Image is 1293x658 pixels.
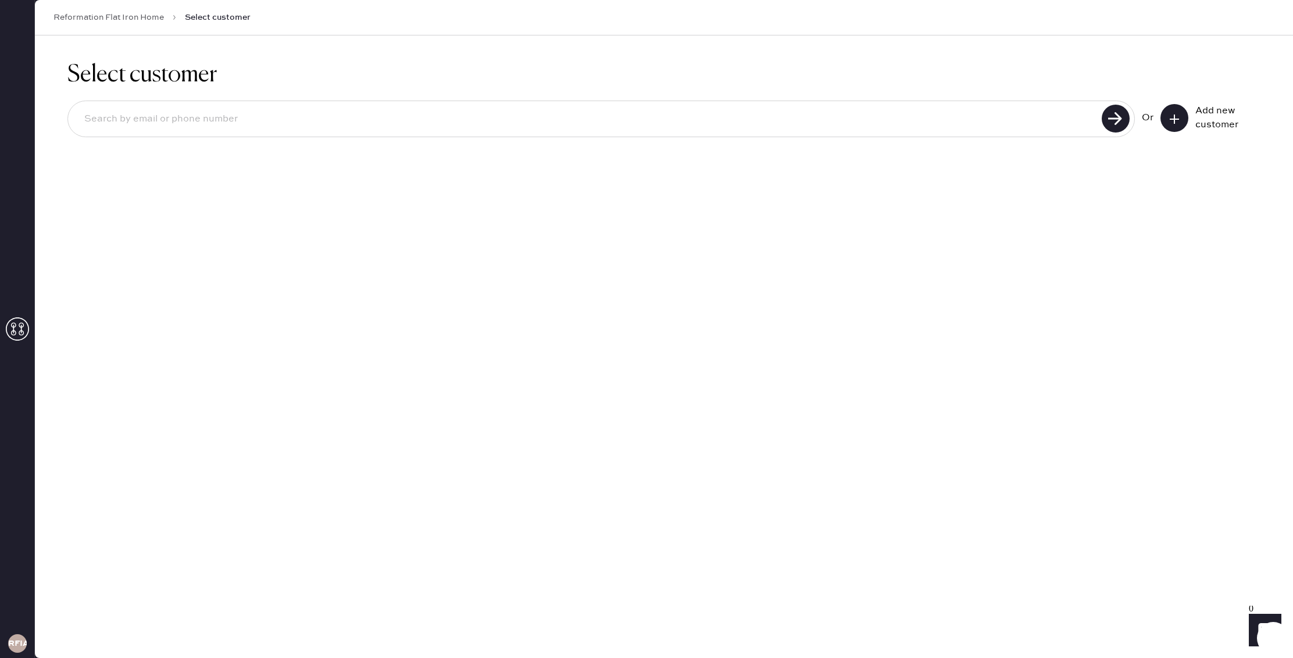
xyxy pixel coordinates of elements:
[1195,104,1253,132] div: Add new customer
[75,106,1098,133] input: Search by email or phone number
[1238,606,1288,656] iframe: Front Chat
[185,12,251,23] span: Select customer
[53,12,164,23] a: Reformation Flat Iron Home
[67,61,1260,89] h1: Select customer
[8,639,27,648] h3: RFIA
[1142,111,1153,125] div: Or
